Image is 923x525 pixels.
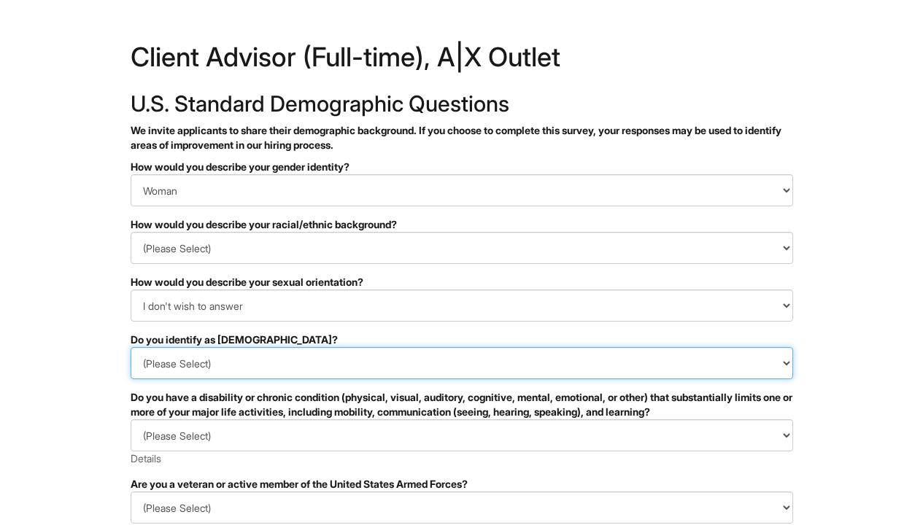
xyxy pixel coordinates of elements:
[131,123,793,152] p: We invite applicants to share their demographic background. If you choose to complete this survey...
[131,390,793,419] div: Do you have a disability or chronic condition (physical, visual, auditory, cognitive, mental, emo...
[131,217,793,232] div: How would you describe your racial/ethnic background?
[131,275,793,289] div: How would you describe your sexual orientation?
[131,419,793,451] select: Do you have a disability or chronic condition (physical, visual, auditory, cognitive, mental, emo...
[131,452,161,464] a: Details
[131,477,793,491] div: Are you a veteran or active member of the United States Armed Forces?
[131,174,793,206] select: How would you describe your gender identity?
[131,232,793,264] select: How would you describe your racial/ethnic background?
[131,160,793,174] div: How would you describe your gender identity?
[131,92,793,116] h2: U.S. Standard Demographic Questions
[131,347,793,379] select: Do you identify as transgender?
[131,44,793,77] h1: Client Advisor (Full-time), A|X Outlet
[131,491,793,524] select: Are you a veteran or active member of the United States Armed Forces?
[131,332,793,347] div: Do you identify as [DEMOGRAPHIC_DATA]?
[131,289,793,322] select: How would you describe your sexual orientation?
